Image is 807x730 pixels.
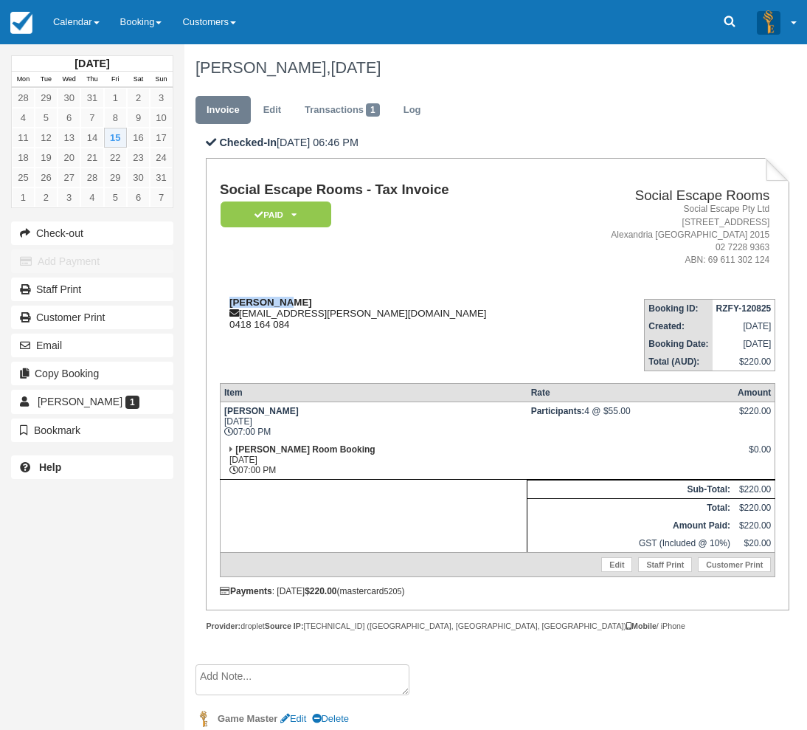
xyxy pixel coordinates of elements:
[127,128,150,148] a: 16
[11,362,173,385] button: Copy Booking
[80,168,103,187] a: 28
[601,557,632,572] a: Edit
[229,297,312,308] strong: [PERSON_NAME]
[527,499,734,517] th: Total:
[35,128,58,148] a: 12
[734,499,775,517] td: $220.00
[150,108,173,128] a: 10
[80,128,103,148] a: 14
[58,128,80,148] a: 13
[224,406,299,416] strong: [PERSON_NAME]
[220,586,272,596] strong: Payments
[221,202,331,227] em: Paid
[206,135,789,151] p: [DATE] 06:46 PM
[150,128,173,148] a: 17
[11,419,173,442] button: Bookmark
[220,297,559,330] div: [EMAIL_ADDRESS][PERSON_NAME][DOMAIN_NAME] 0418 164 084
[58,148,80,168] a: 20
[104,108,127,128] a: 8
[366,103,380,117] span: 1
[738,444,771,466] div: $0.00
[220,441,527,480] td: [DATE] 07:00 PM
[75,58,109,69] strong: [DATE]
[294,96,391,125] a: Transactions1
[38,396,122,407] span: [PERSON_NAME]
[58,168,80,187] a: 27
[12,128,35,148] a: 11
[58,108,80,128] a: 6
[12,88,35,108] a: 28
[11,390,173,413] a: [PERSON_NAME] 1
[58,187,80,207] a: 3
[527,481,734,499] th: Sub-Total:
[127,72,150,88] th: Sat
[127,187,150,207] a: 6
[638,557,692,572] a: Staff Print
[734,534,775,553] td: $20.00
[150,168,173,187] a: 31
[220,182,559,198] h1: Social Escape Rooms - Tax Invoice
[80,88,103,108] a: 31
[80,187,103,207] a: 4
[58,72,80,88] th: Wed
[80,72,103,88] th: Thu
[150,148,173,168] a: 24
[11,278,173,301] a: Staff Print
[12,72,35,88] th: Mon
[80,148,103,168] a: 21
[220,402,527,441] td: [DATE] 07:00 PM
[219,137,277,148] b: Checked-In
[645,300,713,318] th: Booking ID:
[265,621,304,630] strong: Source IP:
[280,713,306,724] a: Edit
[734,481,775,499] td: $220.00
[734,384,775,402] th: Amount
[645,317,713,335] th: Created:
[10,12,32,34] img: checkfront-main-nav-mini-logo.png
[35,88,58,108] a: 29
[150,88,173,108] a: 3
[104,72,127,88] th: Fri
[35,168,58,187] a: 26
[104,148,127,168] a: 22
[645,353,713,371] th: Total (AUD):
[384,587,402,596] small: 5205
[312,713,349,724] a: Delete
[11,455,173,479] a: Help
[195,96,251,125] a: Invoice
[12,187,35,207] a: 1
[713,335,775,353] td: [DATE]
[716,303,772,314] strong: RZFY-120825
[527,534,734,553] td: GST (Included @ 10%)
[220,384,527,402] th: Item
[626,621,657,630] strong: Mobile
[698,557,771,572] a: Customer Print
[12,108,35,128] a: 4
[565,203,770,266] address: Social Escape Pty Ltd [STREET_ADDRESS] Alexandria [GEOGRAPHIC_DATA] 2015 02 7228 9363 ABN: 69 611...
[80,108,103,128] a: 7
[252,96,292,125] a: Edit
[218,713,277,724] strong: Game Master
[35,72,58,88] th: Tue
[206,621,789,632] div: droplet [TECHNICAL_ID] ([GEOGRAPHIC_DATA], [GEOGRAPHIC_DATA], [GEOGRAPHIC_DATA]) / iPhone
[757,10,780,34] img: A3
[645,335,713,353] th: Booking Date:
[104,187,127,207] a: 5
[734,517,775,534] td: $220.00
[12,168,35,187] a: 25
[11,221,173,245] button: Check-out
[392,96,432,125] a: Log
[35,148,58,168] a: 19
[104,168,127,187] a: 29
[58,88,80,108] a: 30
[127,88,150,108] a: 2
[35,108,58,128] a: 5
[12,148,35,168] a: 18
[527,402,734,441] td: 4 @ $55.00
[531,406,585,416] strong: Participants
[125,396,139,409] span: 1
[39,461,61,473] b: Help
[11,306,173,329] a: Customer Print
[206,621,240,630] strong: Provider:
[127,168,150,187] a: 30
